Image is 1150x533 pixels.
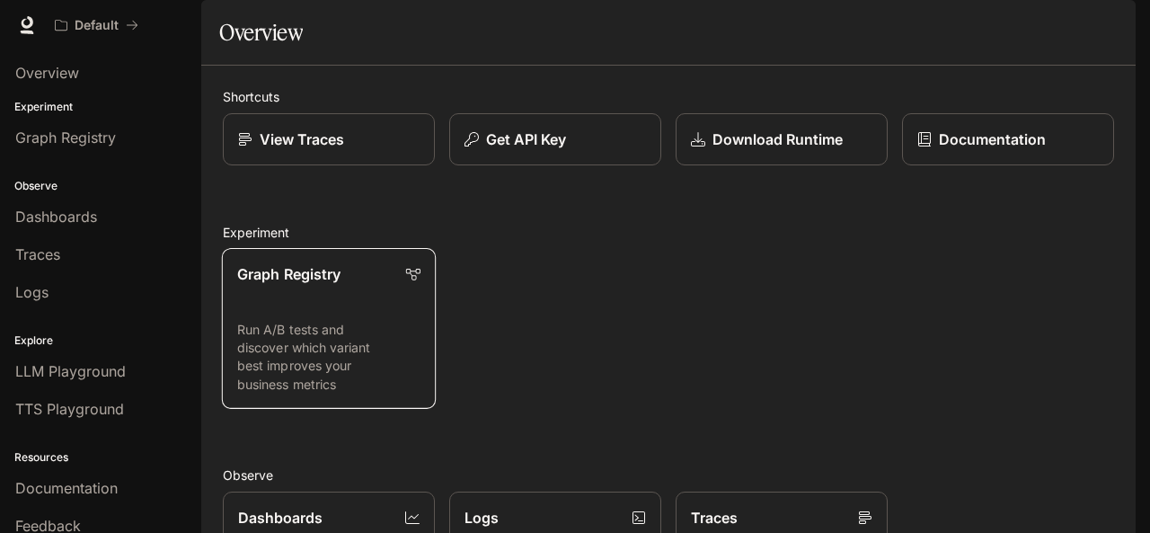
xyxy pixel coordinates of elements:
a: Documentation [902,113,1114,165]
a: Graph RegistryRun A/B tests and discover which variant best improves your business metrics [222,248,436,409]
p: Dashboards [238,507,323,529]
p: Download Runtime [712,129,843,150]
h1: Overview [219,14,303,50]
h2: Experiment [223,223,1114,242]
h2: Observe [223,466,1114,484]
p: Documentation [939,129,1046,150]
p: Traces [691,507,738,529]
p: Graph Registry [237,263,341,285]
h2: Shortcuts [223,87,1114,106]
a: View Traces [223,113,435,165]
a: Download Runtime [676,113,888,165]
p: Logs [464,507,499,529]
p: Get API Key [486,129,566,150]
button: All workspaces [47,7,146,43]
p: Run A/B tests and discover which variant best improves your business metrics [237,321,420,394]
p: View Traces [260,129,344,150]
p: Default [75,18,119,33]
button: Get API Key [449,113,661,165]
